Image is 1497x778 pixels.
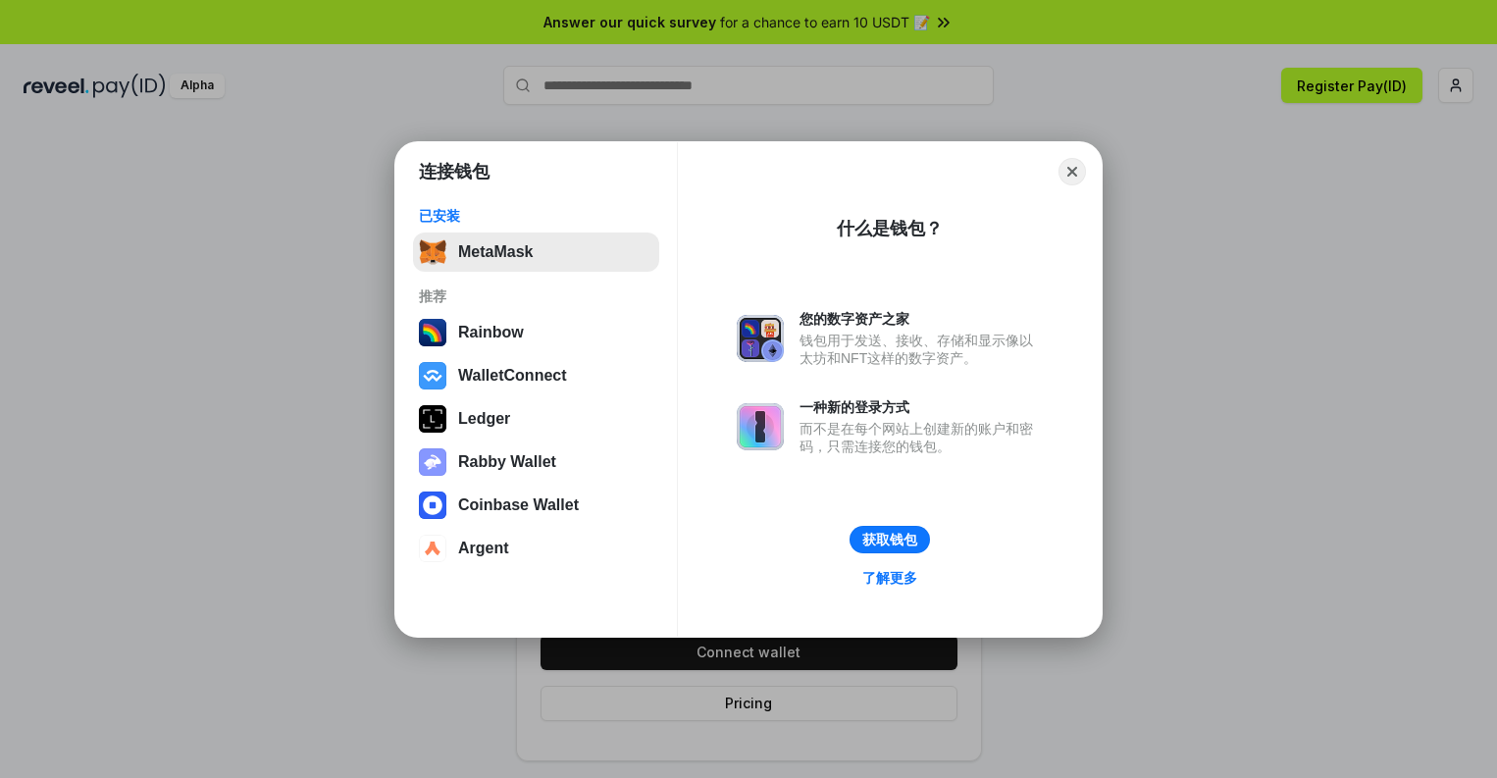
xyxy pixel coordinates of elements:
div: 一种新的登录方式 [800,398,1043,416]
img: svg+xml,%3Csvg%20fill%3D%22none%22%20height%3D%2233%22%20viewBox%3D%220%200%2035%2033%22%20width%... [419,238,446,266]
div: Argent [458,540,509,557]
div: 您的数字资产之家 [800,310,1043,328]
button: WalletConnect [413,356,659,395]
button: 获取钱包 [850,526,930,553]
div: 了解更多 [862,569,917,587]
button: Coinbase Wallet [413,486,659,525]
div: Coinbase Wallet [458,496,579,514]
button: Rabby Wallet [413,442,659,482]
div: 获取钱包 [862,531,917,548]
button: Close [1058,158,1086,185]
img: svg+xml,%3Csvg%20xmlns%3D%22http%3A%2F%2Fwww.w3.org%2F2000%2Fsvg%22%20width%3D%2228%22%20height%3... [419,405,446,433]
div: Rabby Wallet [458,453,556,471]
img: svg+xml,%3Csvg%20width%3D%2228%22%20height%3D%2228%22%20viewBox%3D%220%200%2028%2028%22%20fill%3D... [419,492,446,519]
div: Ledger [458,410,510,428]
img: svg+xml,%3Csvg%20xmlns%3D%22http%3A%2F%2Fwww.w3.org%2F2000%2Fsvg%22%20fill%3D%22none%22%20viewBox... [737,403,784,450]
button: MetaMask [413,233,659,272]
div: 什么是钱包？ [837,217,943,240]
div: 推荐 [419,287,653,305]
div: MetaMask [458,243,533,261]
div: 已安装 [419,207,653,225]
img: svg+xml,%3Csvg%20width%3D%22120%22%20height%3D%22120%22%20viewBox%3D%220%200%20120%20120%22%20fil... [419,319,446,346]
button: Ledger [413,399,659,439]
img: svg+xml,%3Csvg%20xmlns%3D%22http%3A%2F%2Fwww.w3.org%2F2000%2Fsvg%22%20fill%3D%22none%22%20viewBox... [737,315,784,362]
button: Argent [413,529,659,568]
div: 钱包用于发送、接收、存储和显示像以太坊和NFT这样的数字资产。 [800,332,1043,367]
a: 了解更多 [851,565,929,591]
img: svg+xml,%3Csvg%20xmlns%3D%22http%3A%2F%2Fwww.w3.org%2F2000%2Fsvg%22%20fill%3D%22none%22%20viewBox... [419,448,446,476]
img: svg+xml,%3Csvg%20width%3D%2228%22%20height%3D%2228%22%20viewBox%3D%220%200%2028%2028%22%20fill%3D... [419,535,446,562]
div: Rainbow [458,324,524,341]
button: Rainbow [413,313,659,352]
img: svg+xml,%3Csvg%20width%3D%2228%22%20height%3D%2228%22%20viewBox%3D%220%200%2028%2028%22%20fill%3D... [419,362,446,389]
div: WalletConnect [458,367,567,385]
div: 而不是在每个网站上创建新的账户和密码，只需连接您的钱包。 [800,420,1043,455]
h1: 连接钱包 [419,160,490,183]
